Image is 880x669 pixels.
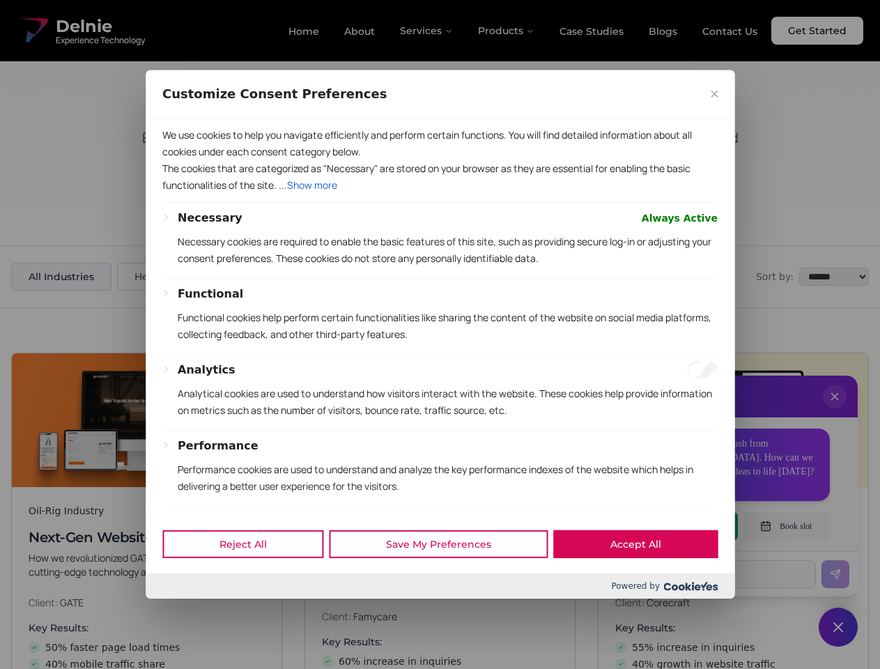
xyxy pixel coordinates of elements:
[178,461,718,495] p: Performance cookies are used to understand and analyze the key performance indexes of the website...
[146,574,734,599] div: Powered by
[162,86,387,102] span: Customize Consent Preferences
[178,233,718,267] p: Necessary cookies are required to enable the basic features of this site, such as providing secur...
[287,177,337,194] button: Show more
[162,530,323,558] button: Reject All
[162,160,718,194] p: The cookies that are categorized as "Necessary" are stored on your browser as they are essential ...
[162,127,718,160] p: We use cookies to help you navigate efficiently and perform certain functions. You will find deta...
[711,91,718,98] img: Close
[687,362,718,378] input: Enable Analytics
[178,385,718,419] p: Analytical cookies are used to understand how visitors interact with the website. These cookies h...
[642,210,718,226] span: Always Active
[178,438,258,454] button: Performance
[663,582,718,591] img: Cookieyes logo
[178,210,242,226] button: Necessary
[178,362,236,378] button: Analytics
[178,286,243,302] button: Functional
[329,530,548,558] button: Save My Preferences
[553,530,718,558] button: Accept All
[178,309,718,343] p: Functional cookies help perform certain functionalities like sharing the content of the website o...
